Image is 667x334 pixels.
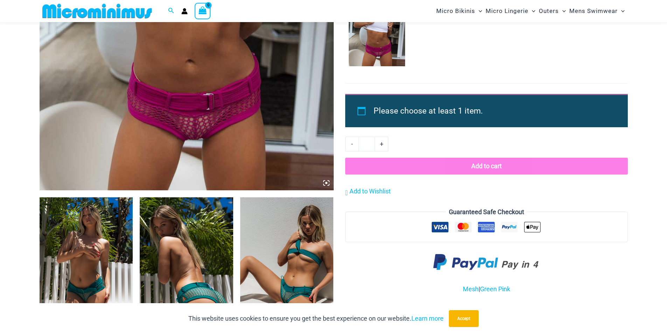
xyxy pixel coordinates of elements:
[449,310,479,327] button: Accept
[181,8,188,14] a: Account icon link
[568,2,626,20] a: Mens SwimwearMenu ToggleMenu Toggle
[40,3,155,19] img: MM SHOP LOGO FLAT
[345,137,359,151] a: -
[349,188,391,195] span: Add to Wishlist
[475,2,482,20] span: Menu Toggle
[411,315,444,322] a: Learn more
[345,284,627,294] p: |
[436,2,475,20] span: Micro Bikinis
[480,285,497,293] a: Green
[537,2,568,20] a: OutersMenu ToggleMenu Toggle
[484,2,537,20] a: Micro LingerieMenu ToggleMenu Toggle
[195,3,211,19] a: View Shopping Cart, empty
[345,158,627,175] button: Add to cart
[528,2,535,20] span: Menu Toggle
[188,313,444,324] p: This website uses cookies to ensure you get the best experience on our website.
[359,137,375,151] input: Product quantity
[433,1,628,21] nav: Site Navigation
[498,285,510,293] a: Pink
[435,2,484,20] a: Micro BikinisMenu ToggleMenu Toggle
[463,285,479,293] a: Mesh
[539,2,559,20] span: Outers
[569,2,618,20] span: Mens Swimwear
[446,207,527,217] legend: Guaranteed Safe Checkout
[374,103,612,119] li: Please choose at least 1 item.
[345,186,391,197] a: Add to Wishlist
[168,7,174,15] a: Search icon link
[559,2,566,20] span: Menu Toggle
[618,2,625,20] span: Menu Toggle
[375,137,388,151] a: +
[486,2,528,20] span: Micro Lingerie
